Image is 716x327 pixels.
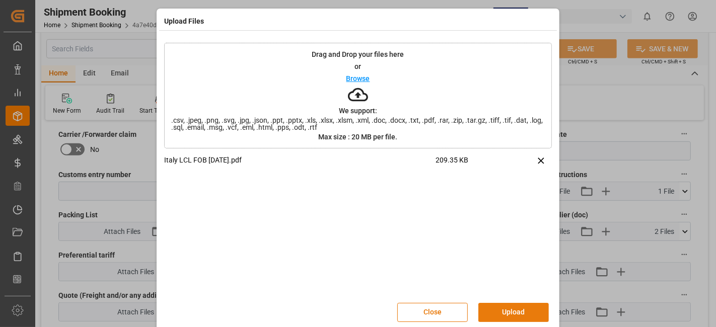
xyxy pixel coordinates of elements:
p: Drag and Drop your files here [312,51,404,58]
p: Browse [346,75,370,82]
h4: Upload Files [164,16,204,27]
button: Close [397,303,468,322]
p: Max size : 20 MB per file. [319,133,398,140]
p: We support: [339,107,377,114]
span: .csv, .jpeg, .png, .svg, .jpg, .json, .ppt, .pptx, .xls, .xlsx, .xlsm, .xml, .doc, .docx, .txt, .... [165,117,551,131]
div: Drag and Drop your files hereorBrowseWe support:.csv, .jpeg, .png, .svg, .jpg, .json, .ppt, .pptx... [164,43,552,148]
p: or [355,63,362,70]
p: Italy LCL FOB [DATE].pdf [164,155,436,166]
span: 209.35 KB [436,155,504,173]
button: Upload [478,303,549,322]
